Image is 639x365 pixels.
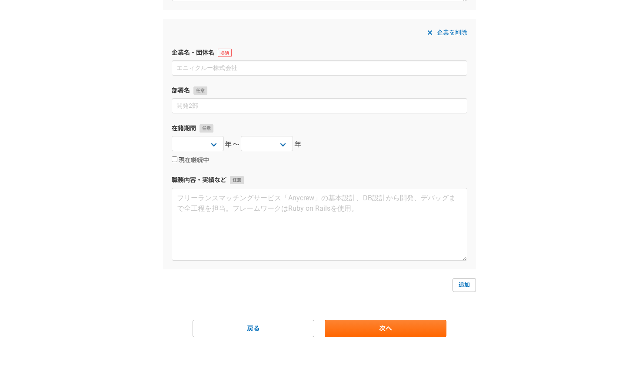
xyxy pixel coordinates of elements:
input: エニィクルー株式会社 [172,60,467,76]
label: 現在継続中 [172,156,209,164]
label: 在籍期間 [172,124,467,133]
span: 年〜 [225,139,240,150]
label: 部署名 [172,86,467,95]
a: 次へ [325,320,446,337]
input: 開発2部 [172,98,467,113]
input: 現在継続中 [172,156,177,162]
span: 年 [294,139,302,150]
label: 企業名・団体名 [172,48,467,57]
a: 追加 [453,278,476,292]
span: 企業を削除 [437,27,467,38]
a: 戻る [193,320,314,337]
label: 職務内容・実績など [172,176,467,185]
